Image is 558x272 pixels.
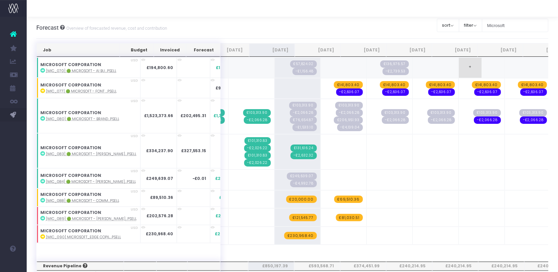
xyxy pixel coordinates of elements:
th: Jan 26: activate to sort column ascending [432,43,478,57]
span: USD [131,133,138,139]
span: Forecast [36,24,59,31]
th: £850,197.39 [248,262,294,270]
th: £593,568.71 [294,262,340,270]
span: Streamtime Draft Invoice: null – [MIC_080] 🟢 Microsoft - Brand Retainer FY26 - Brand - Upsell [290,109,317,116]
strong: MICROSOFT CORPORATION [40,110,101,115]
span: Streamtime Draft Invoice: null – [MIC_080] 🟢 Microsoft - Brand Retainer FY26 - Brand - Upsell - 3 [289,102,317,109]
strong: £202,495.31 [180,113,206,118]
strong: £334,237.90 [146,148,173,154]
span: £230,968.40 [215,231,242,237]
span: USD [131,207,138,212]
abbr: [MIC_088] 🟢 Microsoft - Commercial RFQ - Brand - Upsell [46,198,119,203]
strong: MICROSOFT CORPORATION [40,82,101,88]
span: wayahead Revenue Forecast Item [286,196,317,203]
strong: -£0.01 [192,176,206,181]
span: wayahead Revenue Forecast Item [380,81,409,88]
th: Aug 25: activate to sort column ascending [204,43,249,57]
strong: MICROSOFT CORPORATION [40,145,101,151]
span: wayahead Cost Forecast Item [336,88,363,96]
span: wayahead Revenue Forecast Item [334,196,363,203]
span: Streamtime Draft Invoice: null – [MIC_080] 🟢 Microsoft - Brand Retainer FY26 - Brand - Upsell - 5 [381,109,409,116]
strong: £1,523,373.66 [144,113,173,118]
span: wayahead Cost Forecast Item [474,88,501,96]
strong: MICROSOFT CORPORATION [40,210,101,215]
span: USD [131,225,138,230]
span: Streamtime Draft Invoice: null – [MIC_080] 🟢 Microsoft - Brand Retainer FY26 - Brand - Upsell [293,124,317,131]
span: Streamtime Draft Invoice: null – [MIC_080] 🟢 Microsoft - Brand Retainer FY26 - Brand - Upsell - 4 [335,102,363,109]
th: Oct 25: activate to sort column ascending [295,43,341,57]
td: : [37,78,140,98]
th: £240,214.95 [432,262,478,270]
span: wayahead Cost Forecast Item [428,88,455,96]
span: Streamtime Draft Invoice: null – [MIC_080] 🟢 Microsoft - Brand Retainer FY26 - Brand - Upsell - 1 [290,116,317,124]
th: £240,214.95 [386,262,432,270]
span: Streamtime Draft Invoice: null – [MIC_080] 🟢 Microsoft - Brand Retainer FY26 - Brand - Upsell - 3 [519,109,547,116]
abbr: [MIC_084] 🟢 Microsoft - Rolling Thunder Templates & Guidelines - Brand - Upsell [46,179,136,184]
th: Dec 25: activate to sort column ascending [386,43,432,57]
span: £194,800.59 [216,65,242,71]
span: wayahead Revenue Forecast Item [472,81,501,88]
th: Sep 25: activate to sort column ascending [249,43,295,57]
span: USD [131,98,138,103]
strong: MICROSOFT CORPORATION [40,62,101,67]
span: Streamtime Invoice: 2460 – [MIC_083] 🟢 Microsoft - Rolling Thunder Approaches & Sizzles - Brand -... [244,159,271,167]
th: Feb 26: activate to sort column ascending [478,43,523,57]
abbr: [MIC_089] 🟢 Microsoft - Rolling Thunder - Retainer - Brand - Upsell [46,216,137,221]
span: Streamtime Draft Invoice: null – [MIC_070] 🟢 Microsoft - AI Business Solutions VI - Brand - Upsell [383,68,409,75]
strong: MICROSOFT CORPORATION [40,228,101,234]
span: Streamtime Draft Invoice: null – [MIC_080] 🟢 Microsoft - Brand Retainer FY26 - Brand - Upsell - 2 [473,109,501,116]
td: : [37,207,140,225]
span: wayahead Revenue Forecast Item [336,214,363,221]
strong: £194,800.60 [146,65,173,70]
span: Streamtime Draft Invoice: null – [MIC_084] 🟢 Microsoft - Rolling Thunder Templates & Guidelines -... [290,180,317,187]
span: Streamtime Draft Invoice: null – [MIC_080] 🟢 Microsoft - Brand Retainer FY26 - Brand - Upsell - 1 [427,109,455,116]
strong: £230,968.40 [146,231,173,237]
span: Streamtime Invoice: 2473 – [MIC_083] 🟢 Microsoft - Rolling Thunder Approaches & Sizzles - Brand -... [291,152,317,159]
span: USD [131,169,138,174]
strong: MICROSOFT CORPORATION [40,173,101,178]
strong: £327,553.15 [181,148,206,154]
span: Streamtime Draft Invoice: null – [MIC_080] 🟢 Microsoft - Brand Retainer FY26 - Brand - Upsell [336,109,363,116]
td: : [37,98,140,133]
span: Streamtime Draft Invoice: null – [MIC_080] 🟢 Microsoft - Brand Retainer FY26 - Brand - Upsell [337,124,363,131]
abbr: [MIC_090] Microsoft_Edge Copilot Mode Launch Video_Campaign_Upsell [46,235,121,240]
span: wayahead Revenue Forecast Item [284,232,317,239]
th: £240,214.95 [478,262,524,270]
span: Streamtime Draft Invoice: null – [MIC_080] 🟢 Microsoft - Brand Retainer FY26 - Brand - Upsell [428,116,455,124]
abbr: [MIC_083] 🟢 Microsoft - Rolling Thunder Approaches & Sizzles - Brand - Upsell [46,152,136,157]
span: wayahead Revenue Forecast Item [518,81,547,88]
span: £992,623.80 [216,85,242,91]
span: £249,639.07 [215,176,242,182]
span: Streamtime Invoice: 2470 – [MIC_083] 🟢 Microsoft - Rolling Thunder Approaches & Sizzles - Brand -... [244,137,271,145]
span: £202,576.28 [216,213,242,219]
img: images/default_profile_image.png [8,259,18,269]
abbr: [MIC_070] 🟢 Microsoft - AI Business Solutions VI - Brand - Upsell [46,68,116,73]
span: Streamtime Draft Invoice: null – [MIC_070] 🟢 Microsoft - AI Business Solutions VI - Brand - Upsell [293,68,317,75]
span: wayahead Revenue Forecast Item [289,214,317,221]
span: Streamtime Draft Invoice: null – [MIC_070] 🟢 Microsoft - AI Business Solutions VI - Brand - Upsel... [290,60,317,68]
small: Overview of forecasted revenue, cost and contribution [65,24,167,31]
span: USD [131,189,138,194]
th: Revenue Pipeline [37,262,124,270]
span: wayahead Revenue Forecast Item [334,81,363,88]
span: wayahead Cost Forecast Item [474,116,501,124]
span: Streamtime Invoice: 2458 – [MIC_083] 🟢 Microsoft - Rolling Thunder Approaches & Sizzles - Brand -... [244,152,271,159]
th: Forecast [186,43,220,57]
strong: £89,510.36 [150,195,173,200]
th: Invoiced [154,43,186,57]
strong: £202,576.28 [146,213,173,219]
span: Streamtime Invoice: 2472 – [MIC_083] 🟢 Microsoft - Rolling Thunder Approaches & Sizzles - Brand -... [291,145,317,152]
td: : [37,225,140,243]
span: Streamtime Invoice: 2455 – [MIC_080] 🟢 Microsoft - Brand Retainer FY26 - Brand - Upsell - 2 [243,109,271,116]
input: Search... [482,19,549,32]
strong: £249,639.07 [146,176,173,181]
span: Streamtime Invoice: 2456 – [MIC_080] 🟢 Microsoft - Brand Retainer FY26 - Brand - Upsell [244,116,271,124]
span: USD [131,78,138,83]
span: wayahead Revenue Forecast Item [426,81,455,88]
th: £374,451.99 [340,262,386,270]
span: USD [131,58,138,63]
span: Streamtime Invoice: 2471 – [MIC_083] 🟢 Microsoft - Rolling Thunder Approaches & Sizzles - Brand -... [244,145,271,152]
td: : [37,168,140,189]
span: £1,316,745.80 [214,113,242,119]
th: Job: activate to sort column ascending [37,43,120,57]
